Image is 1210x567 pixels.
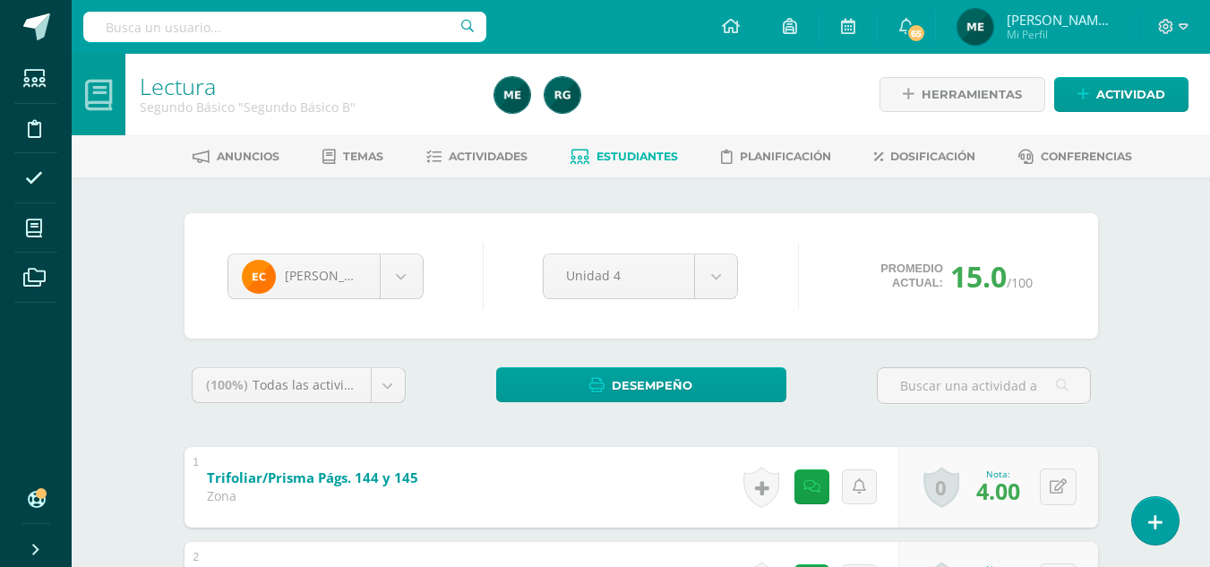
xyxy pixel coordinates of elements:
span: (100%) [206,376,248,393]
a: 0 [923,467,959,508]
span: Actividad [1096,78,1165,111]
span: Promedio actual: [880,262,943,290]
span: [PERSON_NAME] de los Angeles [1007,11,1114,29]
a: Actividades [426,142,528,171]
span: 15.0 [950,257,1007,296]
img: e044b199acd34bf570a575bac584e1d1.png [545,77,580,113]
span: Estudiantes [596,150,678,163]
span: 65 [906,23,926,43]
a: Conferencias [1018,142,1132,171]
span: Anuncios [217,150,279,163]
a: [PERSON_NAME] [228,254,423,298]
img: ced03373c30ac9eb276b8f9c21c0bd80.png [957,9,993,45]
span: Conferencias [1041,150,1132,163]
span: Unidad 4 [566,254,672,296]
span: Actividades [449,150,528,163]
a: Trifoliar/Prisma Págs. 144 y 145 [207,464,504,493]
span: Herramientas [922,78,1022,111]
b: Trifoliar/Prisma Págs. 144 y 145 [207,468,418,486]
h1: Lectura [140,73,473,99]
span: Todas las actividades de esta unidad [253,376,475,393]
a: Lectura [140,71,216,101]
span: 4.00 [976,476,1020,506]
span: Temas [343,150,383,163]
a: (100%)Todas las actividades de esta unidad [193,368,405,402]
input: Busca un usuario... [83,12,486,42]
a: Temas [322,142,383,171]
span: [PERSON_NAME] [285,267,385,284]
a: Planificación [721,142,831,171]
span: Dosificación [890,150,975,163]
span: Desempeño [612,369,692,402]
span: Planificación [740,150,831,163]
input: Buscar una actividad aquí... [878,368,1090,403]
span: /100 [1007,274,1033,291]
a: Unidad 4 [544,254,737,298]
a: Actividad [1054,77,1189,112]
span: Mi Perfil [1007,27,1114,42]
a: Herramientas [880,77,1045,112]
a: Anuncios [193,142,279,171]
img: ced03373c30ac9eb276b8f9c21c0bd80.png [494,77,530,113]
div: Zona [207,487,422,504]
a: Desempeño [496,367,786,402]
div: Segundo Básico 'Segundo Básico B' [140,99,473,116]
a: Estudiantes [571,142,678,171]
img: 8b59b2f39614ded00a0f2cd93b72d52c.png [242,260,276,294]
a: Dosificación [874,142,975,171]
div: Nota: [976,468,1020,480]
